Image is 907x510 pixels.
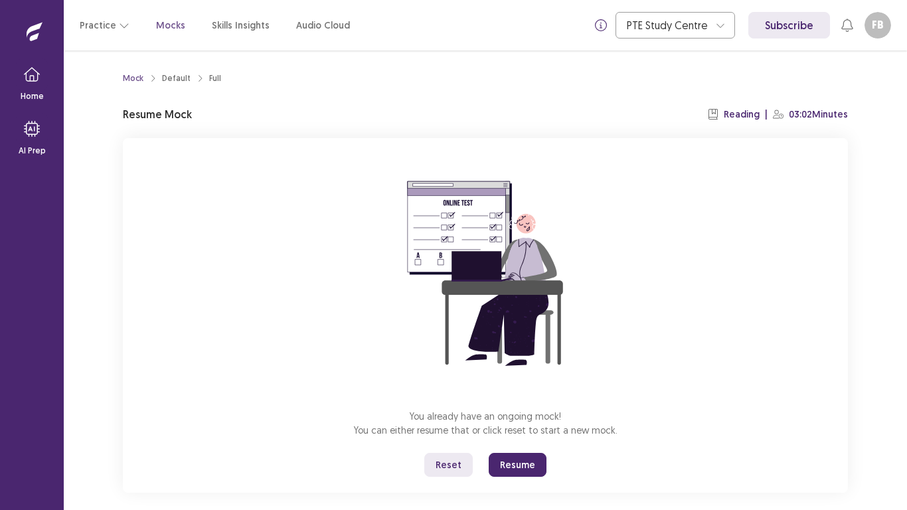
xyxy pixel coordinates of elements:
[724,108,760,122] p: Reading
[865,12,891,39] button: FB
[80,13,129,37] button: Practice
[123,106,192,122] p: Resume Mock
[354,409,618,437] p: You already have an ongoing mock! You can either resume that or click reset to start a new mock.
[162,72,191,84] div: Default
[366,154,605,393] img: attend-mock
[489,453,546,477] button: Resume
[789,108,848,122] p: 03:02 Minutes
[209,72,221,84] div: Full
[21,90,44,102] p: Home
[627,13,709,38] div: PTE Study Centre
[748,12,830,39] a: Subscribe
[765,108,768,122] p: |
[19,145,46,157] p: AI Prep
[212,19,270,33] a: Skills Insights
[296,19,350,33] a: Audio Cloud
[123,72,221,84] nav: breadcrumb
[424,453,473,477] button: Reset
[589,13,613,37] button: info
[123,72,143,84] a: Mock
[156,19,185,33] a: Mocks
